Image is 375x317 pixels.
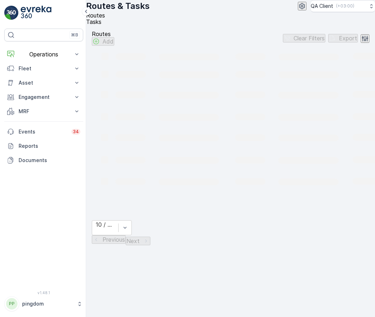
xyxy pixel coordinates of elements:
p: Add [102,38,114,45]
button: Fleet [4,61,83,76]
p: Reports [19,142,80,150]
button: Add [92,37,114,46]
button: Asset [4,76,83,90]
p: pingdom [22,300,73,307]
button: Engagement [4,90,83,104]
p: Next [126,238,140,244]
p: Engagement [19,94,69,101]
a: Reports [4,139,83,153]
p: QA Client [311,2,333,10]
p: Documents [19,157,80,164]
p: Operations [19,51,69,57]
p: 34 [73,129,79,135]
button: Export [328,34,358,42]
p: ⌘B [71,32,78,38]
button: Previous [92,235,126,244]
p: ( +03:00 ) [336,3,354,9]
p: Clear Filters [294,35,325,41]
button: PPpingdom [4,296,83,311]
div: 10 / Page [96,221,115,228]
div: PP [6,298,17,310]
img: logo_light-DOdMpM7g.png [21,6,51,20]
span: Tasks [86,18,101,25]
p: Previous [102,236,125,243]
img: logo [4,6,19,20]
button: MRF [4,104,83,119]
a: Events34 [4,125,83,139]
p: Asset [19,79,69,86]
p: Events [19,128,67,135]
button: Operations [4,47,83,61]
span: v 1.48.1 [4,291,83,295]
p: Fleet [19,65,69,72]
p: MRF [19,108,69,115]
p: Routes [92,31,114,37]
button: Clear Filters [283,34,325,42]
p: Routes & Tasks [86,0,150,12]
a: Documents [4,153,83,167]
p: Export [339,35,357,41]
span: Routes [86,12,105,19]
button: Next [126,237,150,245]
